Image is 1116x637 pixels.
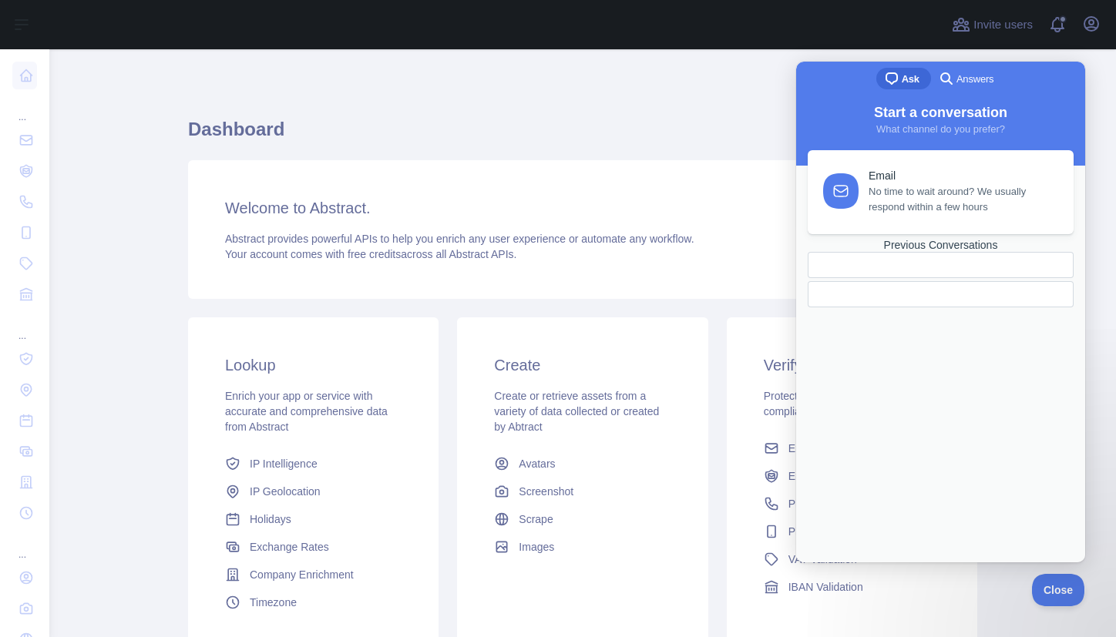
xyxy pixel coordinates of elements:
[758,490,946,518] a: Phone Validation
[519,484,573,499] span: Screenshot
[225,233,694,245] span: Abstract provides powerful APIs to help you enrich any user experience or automate any workflow.
[758,462,946,490] a: Email Reputation
[250,456,318,471] span: IP Intelligence
[788,441,865,456] span: Email Validation
[250,511,291,527] span: Holidays
[796,62,1085,562] iframe: Help Scout Beacon - Live Chat, Contact Form, and Knowledge Base
[488,450,677,478] a: Avatars
[488,505,677,533] a: Scrape
[973,16,1033,34] span: Invite users
[949,12,1036,37] button: Invite users
[12,92,37,123] div: ...
[219,450,408,478] a: IP Intelligence
[488,533,677,561] a: Images
[225,197,940,219] h3: Welcome to Abstract.
[219,533,408,561] a: Exchange Rates
[764,354,940,376] h3: Verify
[219,505,408,533] a: Holidays
[250,567,354,582] span: Company Enrichment
[250,484,321,499] span: IP Geolocation
[758,545,946,573] a: VAT Validation
[758,434,946,462] a: Email Validation
[519,539,554,555] span: Images
[494,354,671,376] h3: Create
[519,456,555,471] span: Avatars
[188,117,977,154] h1: Dashboard
[219,478,408,505] a: IP Geolocation
[250,595,297,610] span: Timezone
[219,588,408,616] a: Timezone
[225,248,516,260] span: Your account comes with across all Abstract APIs.
[788,468,871,484] span: Email Reputation
[758,518,946,545] a: Phone Intelligence
[788,552,857,567] span: VAT Validation
[219,561,408,588] a: Company Enrichment
[12,530,37,561] div: ...
[225,354,402,376] h3: Lookup
[348,248,401,260] span: free credits
[1032,574,1085,606] iframe: Help Scout Beacon - Close
[225,390,388,433] span: Enrich your app or service with accurate and comprehensive data from Abstract
[788,579,863,595] span: IBAN Validation
[764,390,920,417] span: Protect your app and ensure compliance with verification APIs
[12,311,37,342] div: ...
[758,573,946,601] a: IBAN Validation
[788,496,869,511] span: Phone Validation
[519,511,553,527] span: Scrape
[494,390,659,433] span: Create or retrieve assets from a variety of data collected or created by Abtract
[488,478,677,505] a: Screenshot
[788,524,877,539] span: Phone Intelligence
[250,539,329,555] span: Exchange Rates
